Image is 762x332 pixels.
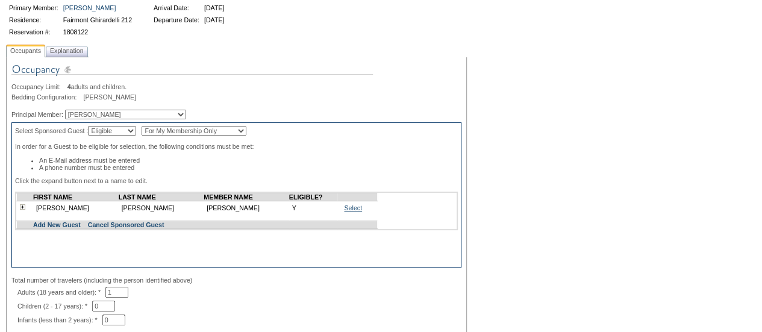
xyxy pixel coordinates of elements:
span: Principal Member: [11,111,63,118]
td: Reservation #: [7,27,60,37]
td: MEMBER NAME [204,193,289,201]
td: Y [289,201,338,215]
img: plus.gif [20,204,25,210]
div: adults and children. [11,83,461,90]
div: Total number of travelers (including the person identified above) [11,277,461,284]
td: LAST NAME [119,193,204,201]
div: Select Sponsored Guest : In order for a Guest to be eligible for selection, the following conditi... [11,122,461,268]
td: ELIGIBLE? [289,193,338,201]
span: Explanation [48,45,86,57]
td: Arrival Date: [152,2,201,13]
li: A phone number must be entered [39,164,458,171]
span: Adults (18 years and older): * [17,289,105,296]
img: Occupancy [11,62,373,83]
a: [PERSON_NAME] [63,4,116,11]
span: Occupancy Limit: [11,83,66,90]
td: Fairmont Ghirardelli 212 [61,14,134,25]
td: 1808122 [61,27,134,37]
span: 4 [67,83,71,90]
td: [DATE] [202,2,226,13]
span: Occupants [8,45,43,57]
td: Residence: [7,14,60,25]
td: [DATE] [202,14,226,25]
td: [PERSON_NAME] [119,201,204,215]
td: [PERSON_NAME] [204,201,289,215]
a: Cancel Sponsored Guest [88,221,164,228]
span: Bedding Configuration: [11,93,81,101]
td: Departure Date: [152,14,201,25]
td: FIRST NAME [33,193,119,201]
span: [PERSON_NAME] [83,93,136,101]
td: [PERSON_NAME] [33,201,119,215]
a: Add New Guest [33,221,81,228]
span: Children (2 - 17 years): * [17,302,92,310]
a: Select [344,204,362,211]
span: Infants (less than 2 years): * [17,316,102,324]
td: Primary Member: [7,2,60,13]
li: An E-Mail address must be entered [39,157,458,164]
